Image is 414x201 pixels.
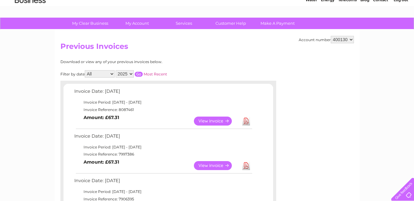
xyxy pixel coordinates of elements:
div: Download or view any of your previous invoices below. [60,60,222,64]
td: Invoice Reference: 8087461 [73,106,253,113]
a: Blog [360,26,369,31]
a: Log out [394,26,408,31]
a: View [194,117,239,126]
a: Energy [321,26,334,31]
a: Water [305,26,317,31]
td: Invoice Period: [DATE] - [DATE] [73,143,253,151]
a: 0333 014 3131 [298,3,340,11]
h2: Previous Invoices [60,42,354,54]
a: View [194,161,239,170]
div: Account number [299,36,354,43]
a: Download [242,161,250,170]
a: Download [242,117,250,126]
b: Amount: £67.31 [84,159,119,165]
td: Invoice Period: [DATE] - [DATE] [73,99,253,106]
td: Invoice Date: [DATE] [73,132,253,143]
a: My Clear Business [65,18,116,29]
td: Invoice Period: [DATE] - [DATE] [73,188,253,195]
a: Customer Help [205,18,256,29]
td: Invoice Reference: 7997386 [73,151,253,158]
img: logo.png [14,16,46,35]
a: My Account [112,18,162,29]
div: Filter by date [60,70,222,78]
b: Amount: £67.31 [84,115,119,120]
td: Invoice Date: [DATE] [73,87,253,99]
a: Services [158,18,209,29]
div: Clear Business is a trading name of Verastar Limited (registered in [GEOGRAPHIC_DATA] No. 3667643... [62,3,353,30]
a: Telecoms [338,26,357,31]
a: Most Recent [144,72,167,76]
td: Invoice Date: [DATE] [73,177,253,188]
a: Contact [373,26,388,31]
a: Make A Payment [252,18,303,29]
